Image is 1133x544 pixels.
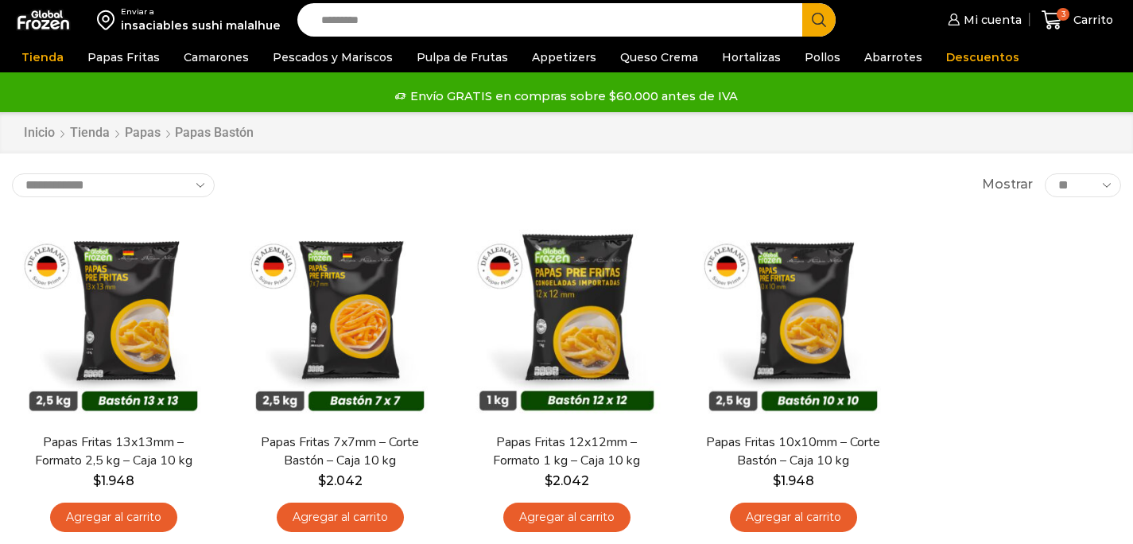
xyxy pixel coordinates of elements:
[93,473,101,488] span: $
[23,124,56,142] a: Inicio
[714,42,789,72] a: Hortalizas
[802,3,836,37] button: Search button
[121,6,281,17] div: Enviar a
[944,4,1022,36] a: Mi cuenta
[69,124,111,142] a: Tienda
[80,42,168,72] a: Papas Fritas
[960,12,1022,28] span: Mi cuenta
[22,433,205,470] a: Papas Fritas 13x13mm – Formato 2,5 kg – Caja 10 kg
[121,17,281,33] div: insaciables sushi malalhue
[982,176,1033,194] span: Mostrar
[176,42,257,72] a: Camarones
[475,433,658,470] a: Papas Fritas 12x12mm – Formato 1 kg – Caja 10 kg
[124,124,161,142] a: Papas
[97,6,121,33] img: address-field-icon.svg
[23,124,254,142] nav: Breadcrumb
[265,42,401,72] a: Pescados y Mariscos
[938,42,1027,72] a: Descuentos
[318,473,326,488] span: $
[856,42,930,72] a: Abarrotes
[277,503,404,532] a: Agregar al carrito: “Papas Fritas 7x7mm - Corte Bastón - Caja 10 kg”
[50,503,177,532] a: Agregar al carrito: “Papas Fritas 13x13mm - Formato 2,5 kg - Caja 10 kg”
[503,503,631,532] a: Agregar al carrito: “Papas Fritas 12x12mm - Formato 1 kg - Caja 10 kg”
[249,433,432,470] a: Papas Fritas 7x7mm – Corte Bastón – Caja 10 kg
[93,473,134,488] bdi: 1.948
[773,473,781,488] span: $
[612,42,706,72] a: Queso Crema
[545,473,553,488] span: $
[524,42,604,72] a: Appetizers
[702,433,885,470] a: Papas Fritas 10x10mm – Corte Bastón – Caja 10 kg
[1069,12,1113,28] span: Carrito
[318,473,363,488] bdi: 2.042
[1038,2,1117,39] a: 3 Carrito
[14,42,72,72] a: Tienda
[12,173,215,197] select: Pedido de la tienda
[175,125,254,140] h1: Papas Bastón
[730,503,857,532] a: Agregar al carrito: “Papas Fritas 10x10mm - Corte Bastón - Caja 10 kg”
[545,473,589,488] bdi: 2.042
[797,42,848,72] a: Pollos
[773,473,814,488] bdi: 1.948
[1057,8,1069,21] span: 3
[409,42,516,72] a: Pulpa de Frutas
